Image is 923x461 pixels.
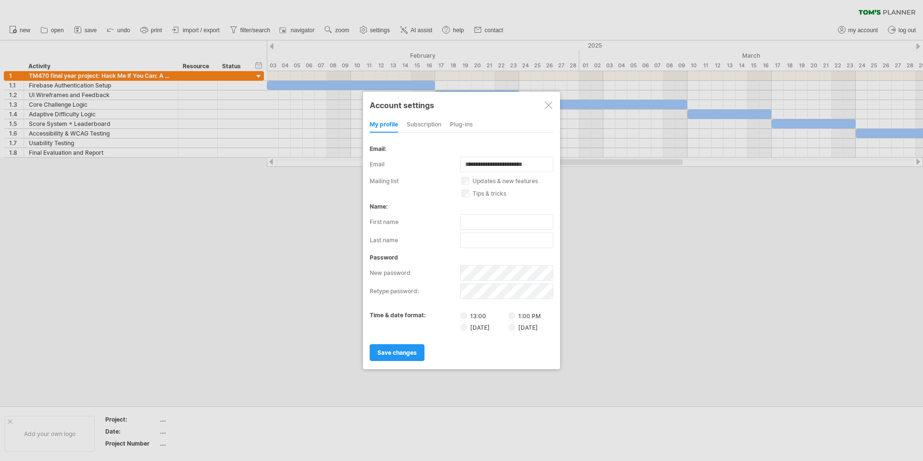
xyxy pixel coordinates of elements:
label: mailing list [370,177,461,185]
div: password [370,254,553,261]
div: email: [370,145,553,152]
label: new password [370,265,460,281]
label: [DATE] [509,324,538,331]
input: 1:00 PM [509,312,515,319]
div: Plug-ins [450,117,473,133]
label: time & date format: [370,311,426,319]
label: 1:00 PM [509,312,541,320]
label: retype password: [370,284,460,299]
div: my profile [370,117,398,133]
div: subscription [407,117,441,133]
div: name: [370,203,553,210]
input: [DATE] [509,324,515,331]
label: 13:00 [461,311,507,320]
div: Account settings [370,96,553,113]
a: save changes [370,344,424,361]
label: [DATE] [461,323,507,331]
label: email [370,157,460,172]
label: first name [370,214,460,230]
input: [DATE] [461,324,467,331]
label: last name [370,233,460,248]
label: tips & tricks [461,190,564,197]
span: save changes [377,349,417,356]
input: 13:00 [461,312,467,319]
label: updates & new features [461,177,564,185]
